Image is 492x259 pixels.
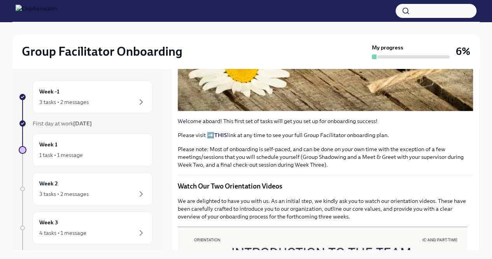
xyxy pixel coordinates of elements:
[178,117,473,125] p: Welcome aboard! This first set of tasks will get you set up for onboarding success!
[178,131,473,139] p: Please visit ➡️ link at any time to see your full Group Facilitator onboarding plan.
[19,120,152,127] a: First day at work[DATE]
[16,5,57,17] img: CharlieHealth
[39,190,89,198] div: 3 tasks • 2 messages
[19,173,152,205] a: Week 23 tasks • 2 messages
[22,44,182,59] h2: Group Facilitator Onboarding
[372,44,403,51] strong: My progress
[19,211,152,244] a: Week 34 tasks • 1 message
[39,140,58,149] h6: Week 1
[39,98,89,106] div: 3 tasks • 2 messages
[39,87,60,96] h6: Week -1
[19,81,152,113] a: Week -13 tasks • 2 messages
[19,134,152,166] a: Week 11 task • 1 message
[39,218,58,227] h6: Week 3
[178,181,473,191] p: Watch Our Two Orientation Videos
[214,132,227,139] a: THIS
[33,120,92,127] span: First day at work
[39,229,86,237] div: 4 tasks • 1 message
[39,151,83,159] div: 1 task • 1 message
[456,44,470,58] h3: 6%
[39,179,58,188] h6: Week 2
[178,197,473,220] p: We are delighted to have you with us. As an initial step, we kindly ask you to watch our orientat...
[73,120,92,127] strong: [DATE]
[178,145,473,169] p: Please note: Most of onboarding is self-paced, and can be done on your own time with the exceptio...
